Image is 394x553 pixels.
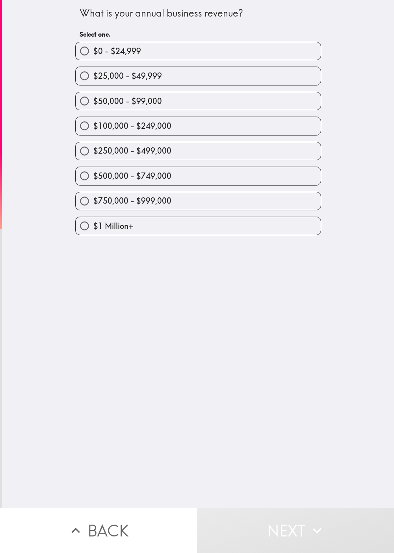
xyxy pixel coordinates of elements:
span: $25,000 - $49,999 [93,71,162,82]
span: $0 - $24,999 [93,46,141,57]
span: $500,000 - $749,000 [93,171,171,182]
button: Next [197,508,394,553]
button: $500,000 - $749,000 [76,167,321,185]
button: $25,000 - $49,999 [76,67,321,85]
button: $50,000 - $99,000 [76,92,321,110]
button: $1 Million+ [76,217,321,235]
span: $250,000 - $499,000 [93,145,171,156]
button: $100,000 - $249,000 [76,117,321,135]
span: $50,000 - $99,000 [93,96,162,107]
button: $0 - $24,999 [76,42,321,60]
h6: Select one. [80,30,317,39]
span: $750,000 - $999,000 [93,195,171,206]
button: $750,000 - $999,000 [76,192,321,210]
span: $100,000 - $249,000 [93,121,171,132]
div: What is your annual business revenue? [80,7,317,20]
button: $250,000 - $499,000 [76,142,321,160]
span: $1 Million+ [93,221,133,232]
